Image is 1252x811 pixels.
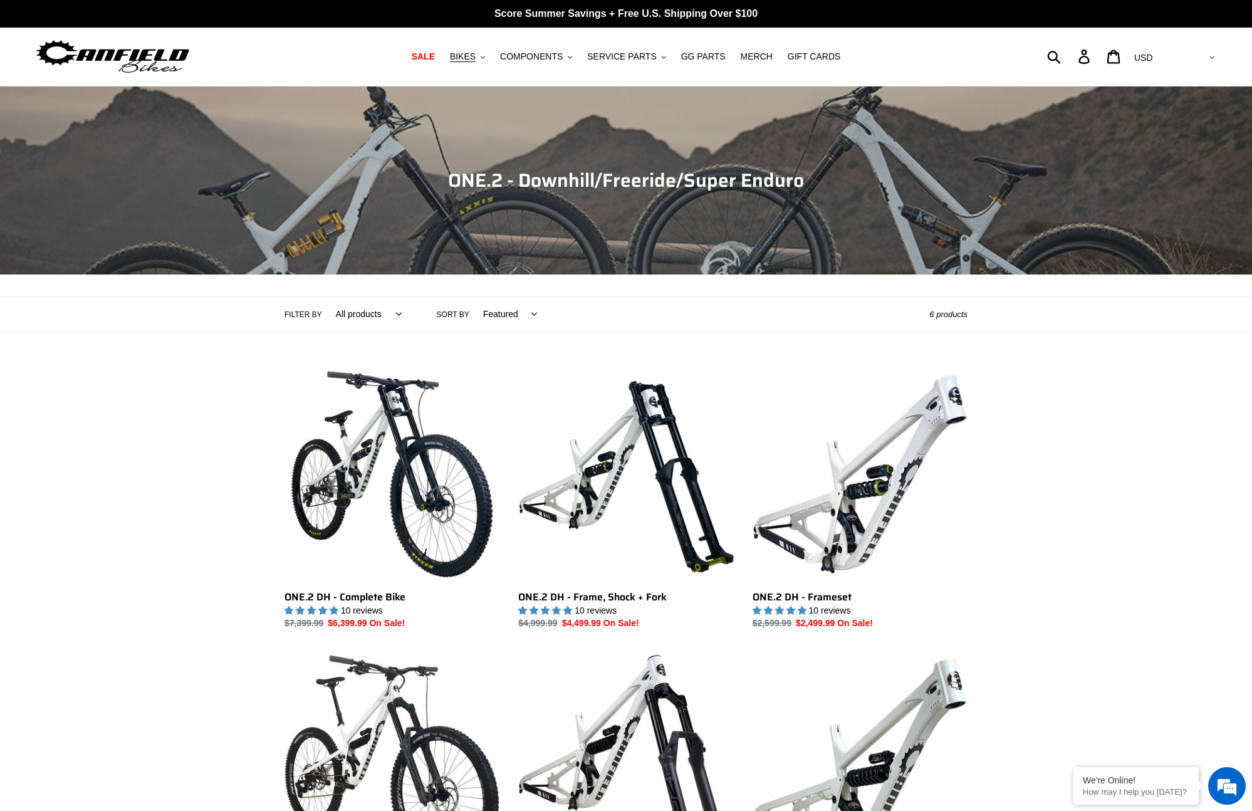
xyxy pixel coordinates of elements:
[929,310,968,319] span: 6 products
[494,48,578,65] button: COMPONENTS
[734,48,779,65] a: MERCH
[1054,43,1086,70] input: Search
[450,51,476,62] span: BIKES
[675,48,732,65] a: GG PARTS
[741,51,773,62] span: MERCH
[284,309,322,320] label: Filter by
[1083,775,1189,785] div: We're Online!
[681,51,726,62] span: GG PARTS
[1083,787,1189,797] p: How may I help you today?
[412,51,435,62] span: SALE
[444,48,491,65] button: BIKES
[448,165,804,195] span: ONE.2 - Downhill/Freeride/Super Enduro
[34,37,191,76] img: Canfield Bikes
[437,309,469,320] label: Sort by
[781,48,847,65] a: GIFT CARDS
[788,51,841,62] span: GIFT CARDS
[405,48,441,65] a: SALE
[581,48,672,65] button: SERVICE PARTS
[500,51,563,62] span: COMPONENTS
[587,51,656,62] span: SERVICE PARTS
